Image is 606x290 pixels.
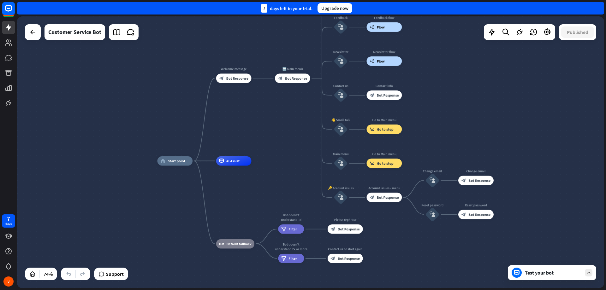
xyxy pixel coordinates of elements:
i: block_user_input [338,58,344,64]
span: Bot Response [468,212,490,217]
div: 74% [42,269,55,279]
span: AI Assist [226,159,240,163]
span: Bot Response [377,195,399,200]
span: Support [106,269,124,279]
i: block_bot_response [330,227,335,231]
i: block_bot_response [330,256,335,261]
div: 7 [261,4,267,13]
i: block_bot_response [370,93,374,98]
i: builder_tree [370,25,375,29]
div: 🔙 Main menu [271,67,314,71]
span: Filter [288,227,297,231]
div: 🔑 Account issues [327,186,355,190]
i: filter [281,227,286,231]
span: Flow [377,59,385,63]
div: Test your bot [525,270,582,276]
div: V [3,276,14,287]
i: block_goto [370,127,375,132]
div: Reset password [418,203,446,207]
i: block_bot_response [461,212,466,217]
i: block_bot_response [461,178,466,183]
div: Newsletter [327,49,355,54]
i: home_2 [160,159,165,163]
i: block_bot_response [219,76,224,80]
span: Bot Response [285,76,307,80]
span: Bot Response [226,76,248,80]
span: Bot Response [377,93,399,98]
span: Flow [377,25,385,29]
i: block_bot_response [370,195,374,200]
div: Change email [455,169,497,173]
span: Start point [168,159,185,163]
span: Bot Response [338,227,360,231]
i: block_goto [370,161,375,166]
div: Feedback flow [363,15,405,20]
span: Bot Response [338,256,360,261]
i: block_user_input [338,194,344,200]
i: block_bot_response [278,76,283,80]
div: 7 [7,216,10,222]
i: block_user_input [430,177,435,183]
div: Go to Main menu [363,152,405,156]
div: days left in your trial. [261,4,312,13]
div: Welcome message [213,67,255,71]
span: Bot Response [468,178,490,183]
i: block_fallback [219,241,224,246]
div: Newsletter flow [363,49,405,54]
i: block_user_input [430,212,435,217]
div: Contact us [327,84,355,88]
div: Contact us or start again [324,246,366,251]
span: Go to step [377,161,393,166]
div: Upgrade now [318,3,352,13]
div: Bot doesn't understand 2x or more [275,242,307,252]
div: Bot doesn't understand 1x [275,212,307,222]
div: Please rephrase [324,217,366,222]
div: Reset password [455,203,497,207]
div: Account issues - menu [363,186,405,190]
div: Go to Main menu [363,118,405,122]
i: builder_tree [370,59,375,63]
div: Main menu [327,152,355,156]
span: Go to step [377,127,393,132]
i: block_user_input [338,126,344,132]
i: block_user_input [338,24,344,30]
div: Customer Service Bot [48,24,101,40]
i: block_user_input [338,160,344,166]
span: Default fallback [226,241,251,246]
i: filter [281,256,286,261]
span: Filter [288,256,297,261]
i: block_user_input [338,92,344,98]
div: Feedback [327,15,355,20]
div: Contact info [363,84,405,88]
button: Published [561,26,594,38]
a: 7 days [2,214,15,228]
div: Change email [418,169,446,173]
div: 👋 Small talk [327,118,355,122]
div: days [5,222,12,226]
button: Open LiveChat chat widget [5,3,24,21]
